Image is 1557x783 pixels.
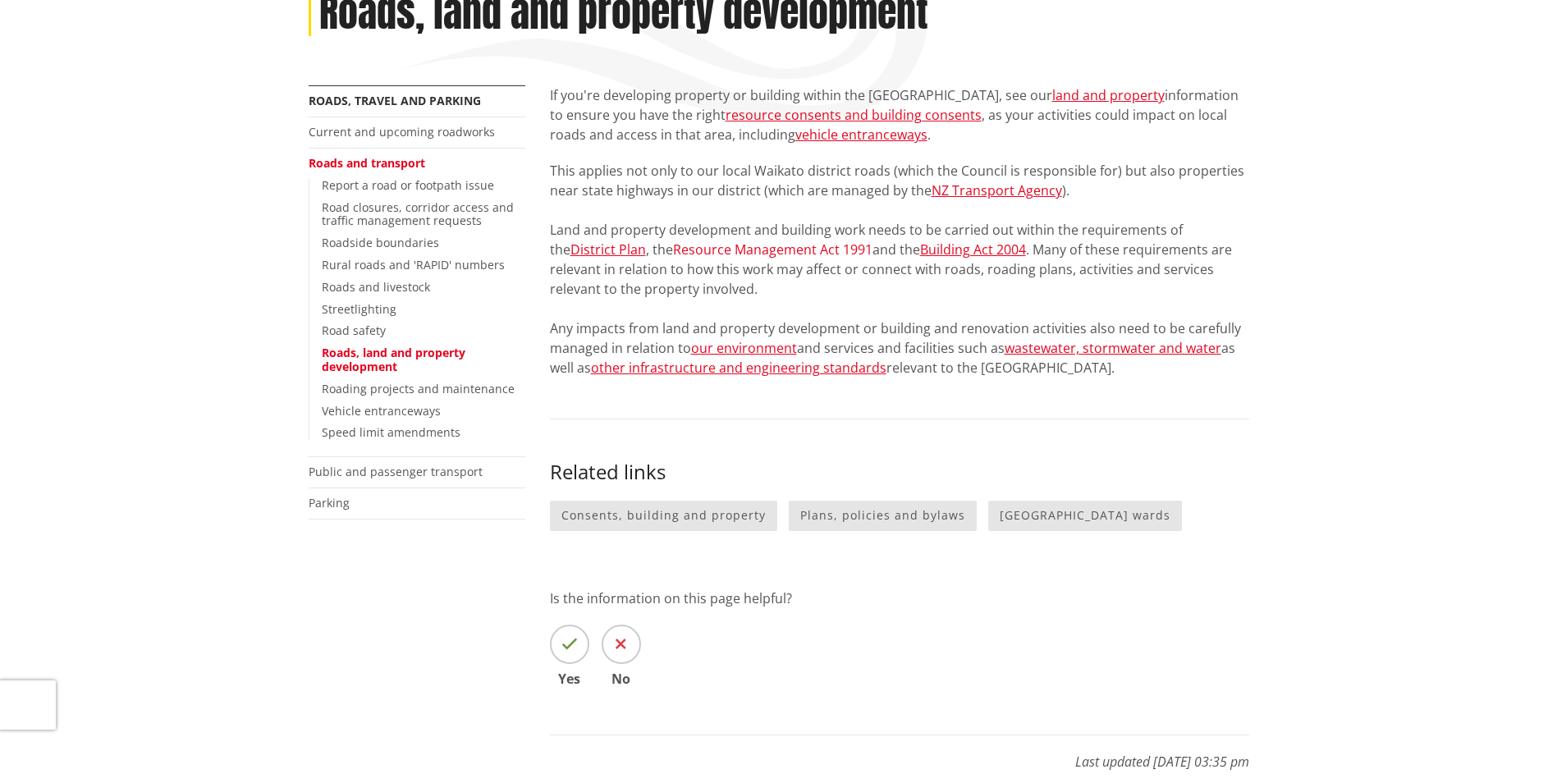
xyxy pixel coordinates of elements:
a: Vehicle entranceways [322,403,441,419]
a: Plans, policies and bylaws [789,501,977,531]
a: Resource Management Act 1991 [673,240,872,259]
a: Roads, land and property development [322,345,465,374]
p: Is the information on this page helpful? [550,588,1249,608]
p: This applies not only to our local Waikato district roads (which the Council is responsible for) ... [550,161,1249,378]
a: vehicle entranceways [795,126,927,144]
a: Public and passenger transport [309,464,483,479]
iframe: Messenger Launcher [1481,714,1541,773]
a: Streetlighting [322,301,396,317]
a: Roads, travel and parking [309,93,481,108]
a: Roads and transport [309,155,425,171]
a: Roading projects and maintenance [322,381,515,396]
a: other infrastructure and engineering standards [591,359,886,377]
h3: Related links [550,460,1249,484]
a: resource consents and building consents [726,106,982,124]
span: Yes [550,672,589,685]
a: our environment [691,339,797,357]
a: Rural roads and 'RAPID' numbers [322,257,505,272]
a: Report a road or footpath issue [322,177,494,193]
a: Current and upcoming roadworks [309,124,495,140]
a: Parking [309,495,350,511]
a: District Plan [570,240,646,259]
a: Consents, building and property [550,501,777,531]
a: Speed limit amendments [322,424,460,440]
a: Road safety [322,323,386,338]
a: Roadside boundaries [322,235,439,250]
a: NZ Transport Agency [932,181,1062,199]
a: land and property [1052,86,1165,104]
p: Last updated [DATE] 03:35 pm [550,735,1249,772]
a: wastewater, stormwater and water [1005,339,1221,357]
a: Road closures, corridor access and traffic management requests [322,199,514,229]
p: If you're developing property or building within the [GEOGRAPHIC_DATA], see our information to en... [550,85,1249,144]
a: [GEOGRAPHIC_DATA] wards [988,501,1182,531]
span: No [602,672,641,685]
a: Roads and livestock [322,279,430,295]
a: Building Act 2004 [920,240,1026,259]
